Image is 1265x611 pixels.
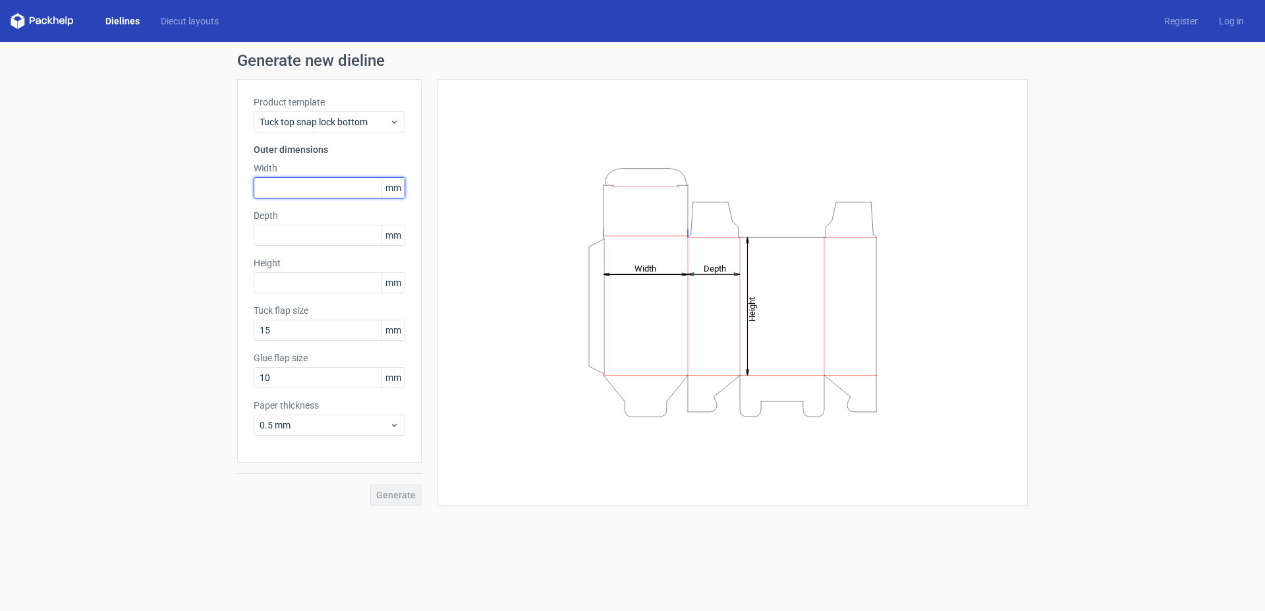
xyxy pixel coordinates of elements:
[381,320,405,340] span: mm
[254,399,405,412] label: Paper thickness
[150,15,229,28] a: Diecut layouts
[381,273,405,293] span: mm
[254,96,405,109] label: Product template
[254,351,405,364] label: Glue flap size
[260,419,389,432] span: 0.5 mm
[254,256,405,270] label: Height
[634,263,656,273] tspan: Width
[381,178,405,198] span: mm
[704,263,726,273] tspan: Depth
[747,297,757,321] tspan: Height
[381,368,405,388] span: mm
[254,143,405,156] h3: Outer dimensions
[254,209,405,222] label: Depth
[237,53,1028,69] h1: Generate new dieline
[381,225,405,245] span: mm
[1154,15,1208,28] a: Register
[254,161,405,175] label: Width
[95,15,150,28] a: Dielines
[1208,15,1254,28] a: Log in
[260,115,389,129] span: Tuck top snap lock bottom
[254,304,405,317] label: Tuck flap size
